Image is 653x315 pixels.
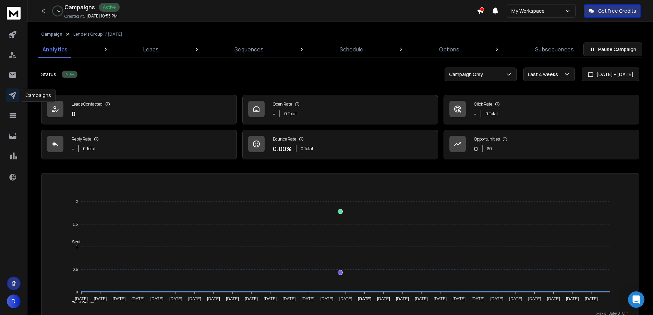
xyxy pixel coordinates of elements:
[531,41,578,58] a: Subsequences
[38,41,72,58] a: Analytics
[7,294,21,308] button: D
[264,296,277,301] tspan: [DATE]
[21,89,56,102] div: Campaigns
[7,7,21,20] img: logo
[139,41,163,58] a: Leads
[72,101,102,107] p: Leads Contacted
[487,146,492,152] p: $ 0
[434,296,447,301] tspan: [DATE]
[64,14,85,19] p: Created At:
[62,71,77,78] div: Active
[207,296,220,301] tspan: [DATE]
[273,136,296,142] p: Bounce Rate
[41,71,58,78] p: Status:
[169,296,182,301] tspan: [DATE]
[474,109,476,119] p: -
[143,45,159,53] p: Leads
[245,296,258,301] tspan: [DATE]
[83,146,95,152] p: 0 Total
[41,32,62,37] button: Campaign
[340,45,363,53] p: Schedule
[73,32,122,37] p: Lenders Group 1 / [DATE]
[76,199,78,204] tspan: 2
[64,3,95,11] h1: Campaigns
[584,4,641,18] button: Get Free Credits
[75,296,88,301] tspan: [DATE]
[474,101,492,107] p: Click Rate
[94,296,107,301] tspan: [DATE]
[585,296,598,301] tspan: [DATE]
[628,291,644,308] div: Open Intercom Messenger
[435,41,463,58] a: Options
[67,240,81,244] span: Sent
[302,296,315,301] tspan: [DATE]
[547,296,560,301] tspan: [DATE]
[358,296,372,301] tspan: [DATE]
[511,8,547,14] p: My Workspace
[273,101,292,107] p: Open Rate
[509,296,522,301] tspan: [DATE]
[415,296,428,301] tspan: [DATE]
[535,45,574,53] p: Subsequences
[301,146,313,152] p: 0 Total
[273,109,275,119] p: -
[282,296,295,301] tspan: [DATE]
[67,301,94,305] span: Total Opens
[242,130,438,159] a: Bounce Rate0.00%0 Total
[583,43,642,56] button: Pause Campaign
[485,111,498,117] p: 0 Total
[72,109,75,119] p: 0
[76,245,78,249] tspan: 1
[339,296,352,301] tspan: [DATE]
[474,144,478,154] p: 0
[444,130,639,159] a: Opportunities0$0
[188,296,201,301] tspan: [DATE]
[528,71,561,78] p: Last 4 weeks
[242,95,438,124] a: Open Rate-0 Total
[273,144,292,154] p: 0.00 %
[132,296,145,301] tspan: [DATE]
[528,296,541,301] tspan: [DATE]
[73,222,78,226] tspan: 1.5
[226,296,239,301] tspan: [DATE]
[113,296,126,301] tspan: [DATE]
[598,8,636,14] p: Get Free Credits
[471,296,484,301] tspan: [DATE]
[76,290,78,294] tspan: 0
[491,296,504,301] tspan: [DATE]
[72,144,74,154] p: -
[321,296,334,301] tspan: [DATE]
[73,267,78,271] tspan: 0.5
[43,45,68,53] p: Analytics
[41,95,237,124] a: Leads Contacted0
[444,95,639,124] a: Click Rate-0 Total
[150,296,164,301] tspan: [DATE]
[72,136,91,142] p: Reply Rate
[234,45,264,53] p: Sequences
[99,3,120,12] div: Active
[377,296,390,301] tspan: [DATE]
[230,41,268,58] a: Sequences
[474,136,500,142] p: Opportunities
[396,296,409,301] tspan: [DATE]
[449,71,486,78] p: Campaign Only
[284,111,297,117] p: 0 Total
[582,68,639,81] button: [DATE] - [DATE]
[566,296,579,301] tspan: [DATE]
[56,9,60,13] p: 0 %
[86,13,118,19] p: [DATE] 10:53 PM
[336,41,367,58] a: Schedule
[41,130,237,159] a: Reply Rate-0 Total
[439,45,459,53] p: Options
[452,296,465,301] tspan: [DATE]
